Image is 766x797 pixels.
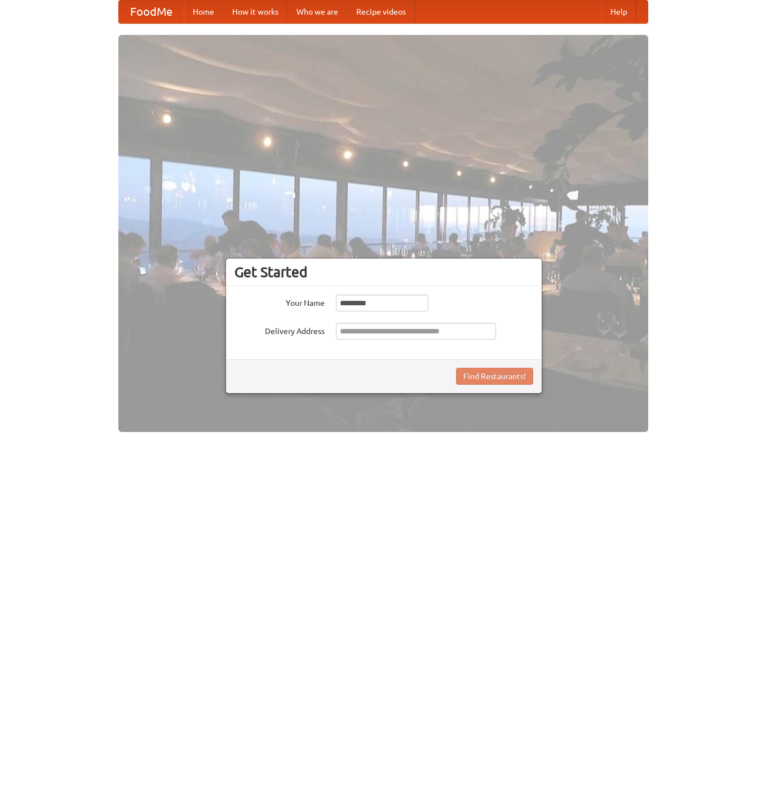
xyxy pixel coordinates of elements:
[234,323,325,337] label: Delivery Address
[234,295,325,309] label: Your Name
[234,264,533,280] h3: Get Started
[347,1,415,23] a: Recipe videos
[119,1,184,23] a: FoodMe
[223,1,287,23] a: How it works
[601,1,636,23] a: Help
[184,1,223,23] a: Home
[287,1,347,23] a: Who we are
[456,368,533,385] button: Find Restaurants!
